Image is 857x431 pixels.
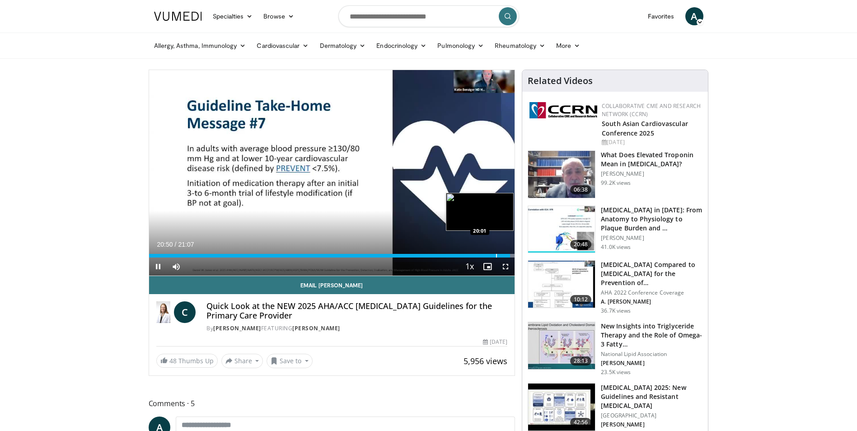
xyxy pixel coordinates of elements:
a: 28:13 New Insights into Triglyceride Therapy and the Role of Omega-3 Fatty… National Lipid Associ... [528,322,702,376]
a: Cardiovascular [251,37,314,55]
p: 41.0K views [601,244,631,251]
p: AHA 2022 Conference Coverage [601,289,702,296]
a: Pulmonology [432,37,489,55]
p: [PERSON_NAME] [601,234,702,242]
button: Enable picture-in-picture mode [478,258,496,276]
span: / [175,241,177,248]
a: 48 Thumbs Up [156,354,218,368]
button: Save to [267,354,313,368]
h4: Related Videos [528,75,593,86]
a: Collaborative CME and Research Network (CCRN) [602,102,701,118]
img: 823da73b-7a00-425d-bb7f-45c8b03b10c3.150x105_q85_crop-smart_upscale.jpg [528,206,595,253]
p: National Lipid Association [601,351,702,358]
p: [GEOGRAPHIC_DATA] [601,412,702,419]
input: Search topics, interventions [338,5,519,27]
img: a04ee3ba-8487-4636-b0fb-5e8d268f3737.png.150x105_q85_autocrop_double_scale_upscale_version-0.2.png [529,102,597,118]
a: 10:12 [MEDICAL_DATA] Compared to [MEDICAL_DATA] for the Prevention of… AHA 2022 Conference Covera... [528,260,702,314]
a: Favorites [642,7,680,25]
img: 7c0f9b53-1609-4588-8498-7cac8464d722.150x105_q85_crop-smart_upscale.jpg [528,261,595,308]
img: 45ea033d-f728-4586-a1ce-38957b05c09e.150x105_q85_crop-smart_upscale.jpg [528,322,595,369]
div: By FEATURING [206,324,507,333]
a: Specialties [207,7,258,25]
img: 280bcb39-0f4e-42eb-9c44-b41b9262a277.150x105_q85_crop-smart_upscale.jpg [528,384,595,431]
img: VuMedi Logo [154,12,202,21]
span: 5,956 views [464,356,507,366]
h3: [MEDICAL_DATA] 2025: New Guidelines and Resistant [MEDICAL_DATA] [601,383,702,410]
h3: New Insights into Triglyceride Therapy and the Role of Omega-3 Fatty… [601,322,702,349]
span: 20:50 [157,241,173,248]
a: A [685,7,703,25]
span: 42:56 [570,418,592,427]
video-js: Video Player [149,70,515,276]
p: 36.7K views [601,307,631,314]
p: [PERSON_NAME] [601,360,702,367]
p: [PERSON_NAME] [601,170,702,178]
button: Fullscreen [496,258,515,276]
p: 99.2K views [601,179,631,187]
button: Share [221,354,263,368]
span: Comments 5 [149,398,515,409]
a: Email [PERSON_NAME] [149,276,515,294]
a: [PERSON_NAME] [292,324,340,332]
button: Pause [149,258,167,276]
a: Allergy, Asthma, Immunology [149,37,252,55]
img: 98daf78a-1d22-4ebe-927e-10afe95ffd94.150x105_q85_crop-smart_upscale.jpg [528,151,595,198]
a: Endocrinology [371,37,432,55]
div: [DATE] [602,138,701,146]
span: 10:12 [570,295,592,304]
a: Browse [258,7,300,25]
span: 28:13 [570,356,592,365]
p: 23.5K views [601,369,631,376]
h3: What Does Elevated Troponin Mean in [MEDICAL_DATA]? [601,150,702,169]
a: 06:38 What Does Elevated Troponin Mean in [MEDICAL_DATA]? [PERSON_NAME] 99.2K views [528,150,702,198]
img: image.jpeg [446,193,514,231]
a: More [551,37,585,55]
button: Playback Rate [460,258,478,276]
a: South Asian Cardiovascular Conference 2025 [602,119,688,137]
button: Mute [167,258,185,276]
span: 20:48 [570,240,592,249]
div: Progress Bar [149,254,515,258]
a: C [174,301,196,323]
a: Dermatology [314,37,371,55]
span: 48 [169,356,177,365]
div: [DATE] [483,338,507,346]
p: A. [PERSON_NAME] [601,298,702,305]
a: [PERSON_NAME] [213,324,261,332]
h3: [MEDICAL_DATA] Compared to [MEDICAL_DATA] for the Prevention of… [601,260,702,287]
img: Dr. Catherine P. Benziger [156,301,171,323]
a: Rheumatology [489,37,551,55]
h3: [MEDICAL_DATA] in [DATE]: From Anatomy to Physiology to Plaque Burden and … [601,206,702,233]
h4: Quick Look at the NEW 2025 AHA/ACC [MEDICAL_DATA] Guidelines for the Primary Care Provider [206,301,507,321]
span: 21:07 [178,241,194,248]
p: [PERSON_NAME] [601,421,702,428]
span: 06:38 [570,185,592,194]
a: 20:48 [MEDICAL_DATA] in [DATE]: From Anatomy to Physiology to Plaque Burden and … [PERSON_NAME] 4... [528,206,702,253]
